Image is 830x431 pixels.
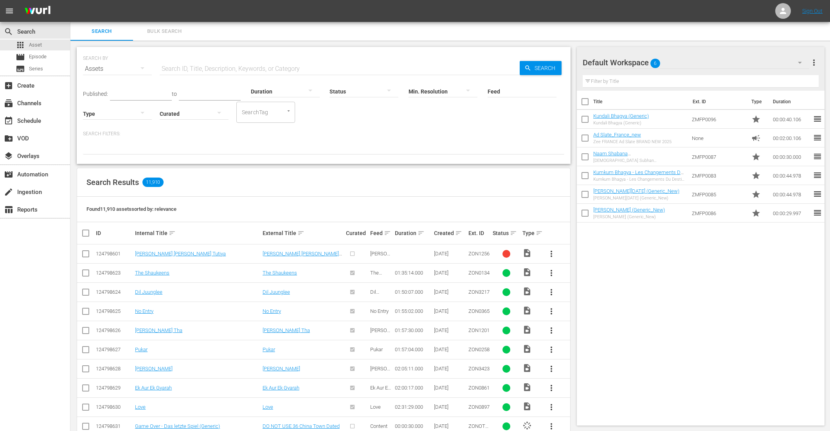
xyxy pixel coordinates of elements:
[16,40,25,50] span: Asset
[468,327,490,333] span: ZON1201
[75,27,128,36] span: Search
[83,58,152,80] div: Assets
[593,196,679,201] div: [PERSON_NAME][DATE] (Generic_New)
[542,302,561,321] button: more_vert
[96,366,133,372] div: 124798628
[96,404,133,410] div: 124798630
[138,27,191,36] span: Bulk Search
[370,327,391,345] span: [PERSON_NAME] Tha
[263,423,340,429] a: DO NOT USE 36 China Town Dated
[434,347,466,352] div: [DATE]
[83,91,108,97] span: Published:
[542,244,561,263] button: more_vert
[370,366,391,377] span: [PERSON_NAME]
[468,404,490,410] span: ZON0897
[434,327,466,333] div: [DATE]
[370,423,387,429] span: Content
[96,270,133,276] div: 124798623
[813,189,822,199] span: reorder
[263,347,275,352] a: Pukar
[770,166,813,185] td: 00:00:44.978
[813,208,822,217] span: reorder
[434,423,466,429] div: [DATE]
[468,385,490,391] span: ZON0861
[510,230,517,237] span: sort
[751,133,761,143] span: Ad
[689,185,748,204] td: ZMFP0085
[96,289,133,295] div: 124798624
[172,91,177,97] span: to
[4,99,13,108] span: Channels
[593,188,679,194] a: [PERSON_NAME][DATE] (Generic_New)
[593,91,688,113] th: Title
[522,421,532,430] span: LIVE
[395,228,432,238] div: Duration
[522,344,532,354] span: Video
[370,251,391,280] span: [PERSON_NAME] [PERSON_NAME] Tutiya
[434,308,466,314] div: [DATE]
[542,379,561,397] button: more_vert
[135,423,220,429] a: Game Over - Das letzte Spiel (Generic)
[468,289,490,295] span: ZON3217
[263,308,281,314] a: No Entry
[809,53,819,72] button: more_vert
[135,347,148,352] a: Pukar
[434,251,466,257] div: [DATE]
[19,2,56,20] img: ans4CAIJ8jUAAAAAAAAAAAAAAAAAAAAAAAAgQb4GAAAAAAAAAAAAAAAAAAAAAAAAJMjXAAAAAAAAAAAAAAAAAAAAAAAAgAT5G...
[542,359,561,378] button: more_vert
[468,270,490,276] span: ZON0134
[263,404,273,410] a: Love
[547,383,556,393] span: more_vert
[809,58,819,67] span: more_vert
[593,207,665,213] a: [PERSON_NAME] (Generic_New)
[370,404,381,410] span: Love
[522,402,532,411] span: Video
[689,166,748,185] td: ZMFP0083
[263,327,310,333] a: [PERSON_NAME] Tha
[434,228,466,238] div: Created
[493,228,520,238] div: Status
[395,423,432,429] div: 00:00:30.000
[593,113,649,119] a: Kundali Bhagya (Generic)
[370,270,392,287] span: The Shaukeens
[770,110,813,129] td: 00:00:40.106
[593,169,684,181] a: Kumkum Bhagya - Les Changements Du Destin (Generic_New)
[813,133,822,142] span: reorder
[4,116,13,126] span: Schedule
[593,158,686,163] div: [DEMOGRAPHIC_DATA] Subhan [DEMOGRAPHIC_DATA] NEW NEW LOGO 2025
[395,366,432,372] div: 02:05:11.000
[4,170,13,179] span: Automation
[29,41,42,49] span: Asset
[689,129,748,147] td: None
[4,187,13,197] span: Ingestion
[395,385,432,391] div: 02:00:17.000
[542,321,561,340] button: more_vert
[542,264,561,282] button: more_vert
[751,190,761,199] span: Promo
[395,270,432,276] div: 01:35:14.000
[16,64,25,74] span: Series
[263,385,299,391] a: Ek Aur Ek Gyarah
[5,6,14,16] span: menu
[135,228,260,238] div: Internal Title
[770,204,813,223] td: 00:00:29.997
[522,325,532,334] span: Video
[263,289,290,295] a: Dil Juunglee
[688,91,747,113] th: Ext. ID
[370,347,383,352] span: Pukar
[747,91,768,113] th: Type
[96,230,133,236] div: ID
[547,345,556,354] span: more_vert
[813,114,822,124] span: reorder
[29,65,43,73] span: Series
[135,251,226,257] a: [PERSON_NAME] [PERSON_NAME] Tutiya
[522,268,532,277] span: Video
[650,55,660,72] span: 6
[802,8,823,14] a: Sign Out
[135,327,182,333] a: [PERSON_NAME] Tha
[468,366,490,372] span: ZON3423
[770,129,813,147] td: 00:02:00.106
[418,230,425,237] span: sort
[395,327,432,333] div: 01:57:30.000
[531,61,562,75] span: Search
